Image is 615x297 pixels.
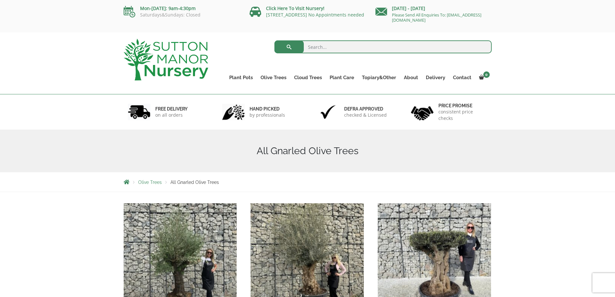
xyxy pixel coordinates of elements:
[128,104,150,120] img: 1.jpg
[326,73,358,82] a: Plant Care
[124,39,208,80] img: logo
[155,106,188,112] h6: FREE DELIVERY
[483,71,490,78] span: 0
[392,12,481,23] a: Please Send All Enquiries To: [EMAIL_ADDRESS][DOMAIN_NAME]
[400,73,422,82] a: About
[475,73,492,82] a: 0
[266,5,324,11] a: Click Here To Visit Nursery!
[438,103,487,109] h6: Price promise
[438,109,487,122] p: consistent price checks
[266,12,364,18] a: [STREET_ADDRESS] No Appointments needed
[317,104,339,120] img: 3.jpg
[411,102,434,122] img: 4.jpg
[274,40,492,53] input: Search...
[155,112,188,118] p: on all orders
[124,179,492,185] nav: Breadcrumbs
[290,73,326,82] a: Cloud Trees
[358,73,400,82] a: Topiary&Other
[250,106,285,112] h6: hand picked
[222,104,245,120] img: 2.jpg
[124,12,240,17] p: Saturdays&Sundays: Closed
[257,73,290,82] a: Olive Trees
[375,5,492,12] p: [DATE] - [DATE]
[344,106,387,112] h6: Defra approved
[225,73,257,82] a: Plant Pots
[449,73,475,82] a: Contact
[170,180,219,185] span: All Gnarled Olive Trees
[344,112,387,118] p: checked & Licensed
[250,112,285,118] p: by professionals
[422,73,449,82] a: Delivery
[124,145,492,157] h1: All Gnarled Olive Trees
[124,5,240,12] p: Mon-[DATE]: 9am-4:30pm
[138,180,162,185] a: Olive Trees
